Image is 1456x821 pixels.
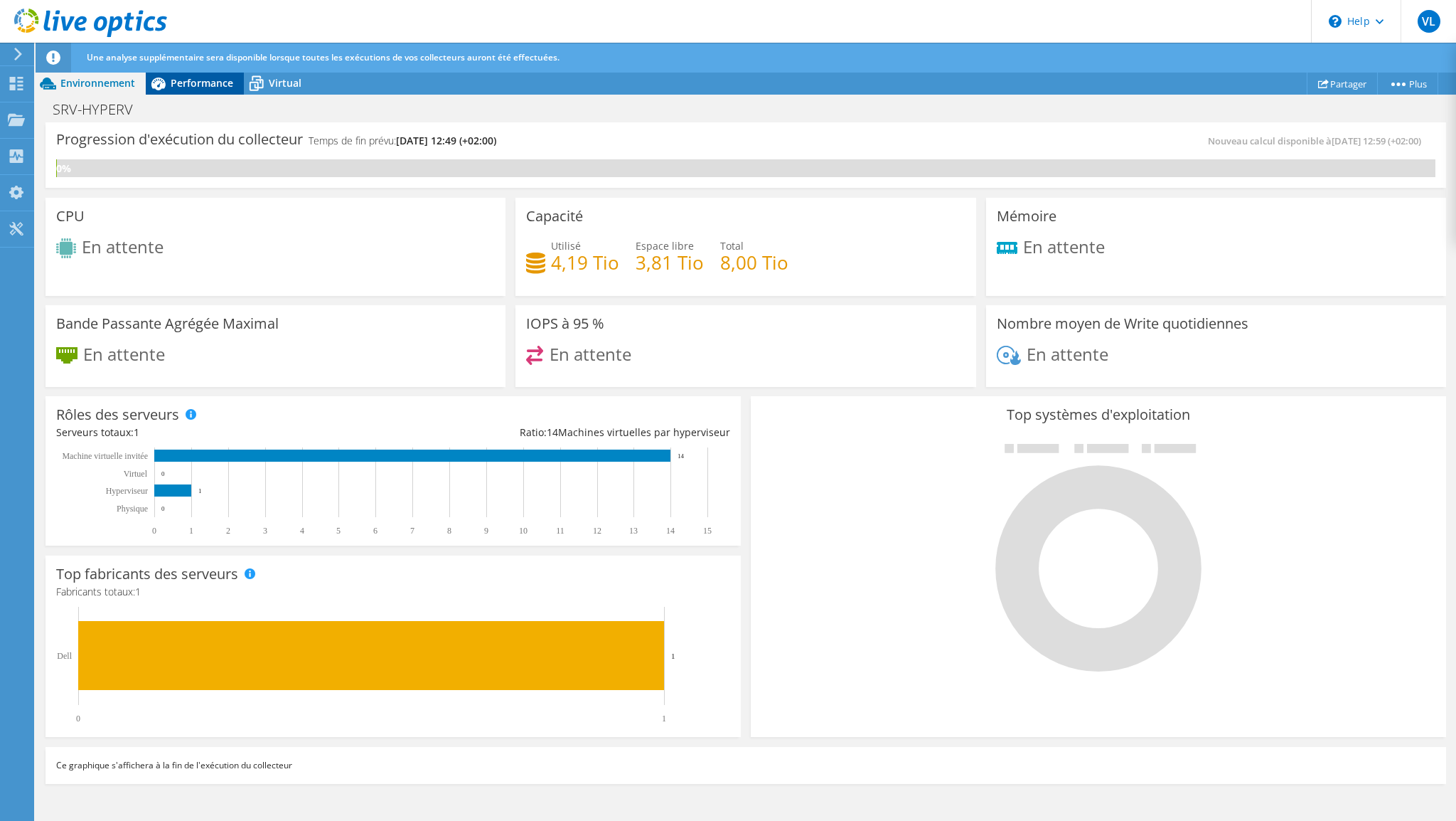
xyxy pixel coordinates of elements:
h3: Nombre moyen de Write quotidiennes [997,316,1248,332]
text: Hyperviseur [106,486,148,496]
text: 4 [300,526,304,536]
h4: 4,19 Tio [551,255,619,270]
text: 1 [671,652,675,660]
span: En attente [550,341,631,365]
span: Total [720,239,744,253]
span: Performance [171,76,233,90]
text: 13 [629,526,638,536]
span: Nouveau calcul disponible à [1208,134,1428,147]
text: 12 [593,526,601,536]
text: 0 [152,526,156,536]
span: VL [1418,10,1440,33]
text: 0 [76,714,80,724]
text: 14 [678,452,685,460]
span: Virtual [269,76,301,90]
text: 15 [703,526,712,536]
text: Virtuel [124,469,148,479]
span: Espace libre [636,239,694,253]
h3: Bande Passante Agrégée Maximal [56,316,279,332]
span: 14 [547,425,558,439]
h3: Top fabricants des serveurs [56,566,238,582]
span: 1 [135,585,141,598]
span: Environnement [60,76,135,90]
span: En attente [82,235,164,258]
text: 8 [447,526,451,536]
text: Physique [117,504,148,514]
span: En attente [1027,341,1108,365]
h4: Temps de fin prévu: [309,133,496,149]
span: En attente [1023,234,1105,258]
text: 2 [226,526,230,536]
text: 0 [161,470,165,477]
text: 3 [263,526,267,536]
text: 7 [410,526,414,536]
span: En attente [83,341,165,365]
div: Serveurs totaux: [56,425,393,440]
text: 10 [519,526,528,536]
h4: 3,81 Tio [636,255,704,270]
a: Partager [1307,73,1378,95]
text: 1 [189,526,193,536]
text: 0 [161,505,165,512]
div: 0% [56,161,57,176]
text: 14 [666,526,675,536]
h3: Mémoire [997,208,1056,224]
h3: IOPS à 95 % [526,316,604,332]
text: 1 [662,714,666,724]
div: Ce graphique s'affichera à la fin de l'exécution du collecteur [45,747,1446,784]
text: Dell [57,651,72,661]
text: 1 [198,487,202,494]
a: Plus [1377,73,1438,95]
span: [DATE] 12:49 (+02:00) [396,134,496,147]
text: 9 [484,526,488,536]
span: [DATE] 12:59 (+02:00) [1332,134,1421,147]
h3: Capacité [526,208,583,224]
h4: 8,00 Tio [720,255,788,270]
h3: CPU [56,208,85,224]
span: Utilisé [551,239,581,253]
span: 1 [134,425,139,439]
span: Une analyse supplémentaire sera disponible lorsque toutes les exécutions de vos collecteurs auron... [87,51,560,63]
h3: Top systèmes d'exploitation [761,407,1435,423]
div: Ratio: Machines virtuelles par hyperviseur [393,425,730,440]
text: 11 [556,526,564,536]
text: 5 [336,526,341,536]
h3: Rôles des serveurs [56,407,179,423]
svg: \n [1329,15,1342,28]
text: 6 [373,526,378,536]
h1: SRV-HYPERV [46,102,155,117]
h4: Fabricants totaux: [56,584,730,600]
tspan: Machine virtuelle invitée [62,451,148,461]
